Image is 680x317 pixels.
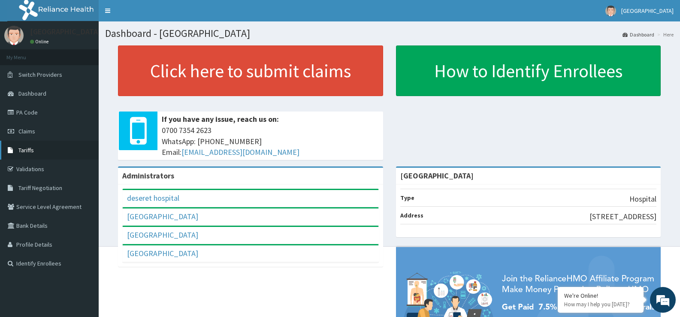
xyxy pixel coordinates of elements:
img: User Image [4,26,24,45]
a: [GEOGRAPHIC_DATA] [127,248,198,258]
a: How to Identify Enrollees [396,45,661,96]
p: Hospital [629,193,656,205]
h1: Dashboard - [GEOGRAPHIC_DATA] [105,28,674,39]
div: We're Online! [564,292,637,299]
strong: [GEOGRAPHIC_DATA] [400,171,474,181]
a: Dashboard [623,31,654,38]
span: Tariffs [18,146,34,154]
p: [STREET_ADDRESS] [589,211,656,222]
b: Address [400,211,423,219]
img: d_794563401_company_1708531726252_794563401 [16,43,35,64]
textarea: Type your message and hit 'Enter' [4,219,163,249]
b: Administrators [122,171,174,181]
span: Tariff Negotiation [18,184,62,192]
span: Claims [18,127,35,135]
a: deseret hospital [127,193,179,203]
span: [GEOGRAPHIC_DATA] [621,7,674,15]
a: [EMAIL_ADDRESS][DOMAIN_NAME] [181,147,299,157]
p: [GEOGRAPHIC_DATA] [30,28,101,36]
div: Chat with us now [45,48,144,59]
b: Type [400,194,414,202]
span: We're online! [50,100,118,187]
span: Dashboard [18,90,46,97]
span: 0700 7354 2623 WhatsApp: [PHONE_NUMBER] Email: [162,125,379,158]
span: Switch Providers [18,71,62,78]
b: If you have any issue, reach us on: [162,114,279,124]
div: Minimize live chat window [141,4,161,25]
a: Online [30,39,51,45]
img: User Image [605,6,616,16]
a: Click here to submit claims [118,45,383,96]
li: Here [655,31,674,38]
p: How may I help you today? [564,301,637,308]
a: [GEOGRAPHIC_DATA] [127,211,198,221]
a: [GEOGRAPHIC_DATA] [127,230,198,240]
